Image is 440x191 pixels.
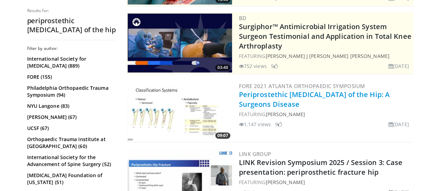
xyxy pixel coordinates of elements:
h3: Filter by author: [27,46,116,51]
div: FEATURING [239,52,412,60]
li: 752 views [239,62,267,70]
li: 1,147 views [239,121,271,128]
a: LINK Group [239,150,271,157]
h2: periprostethic [MEDICAL_DATA] of the hip [27,16,116,34]
a: Orthopaedic Trauma Institute at [GEOGRAPHIC_DATA] (60) [27,136,114,150]
a: FORE 2021 Atlanta Orthopaedic Symposium [239,83,365,89]
img: 70422da6-974a-44ac-bf9d-78c82a89d891.300x170_q85_crop-smart_upscale.jpg [128,14,232,72]
a: Surgiphor™ Antimicrobial Irrigation System Surgeon Testimonial and Application in Total Knee Arth... [239,22,411,51]
a: [PERSON_NAME] J [PERSON_NAME] [PERSON_NAME] [265,53,389,59]
a: UCSF (67) [27,125,114,132]
a: International Society for [MEDICAL_DATA] (889) [27,55,114,69]
a: LINK Revision Symposium 2025 / Session 3: Case presentation: periprosthetic fracture hip [239,158,403,177]
li: 5 [271,62,278,70]
a: Philadelphia Orthopaedic Trauma Symposium (94) [27,85,114,98]
li: 9 [275,121,282,128]
a: 03:40 [128,14,232,72]
span: 03:40 [215,64,230,71]
li: [DATE] [389,121,409,128]
a: NYU Langone (83) [27,103,114,110]
div: FEATURING [239,179,412,186]
a: Periprostethic [MEDICAL_DATA] of the Hip: A Surgeons Disease [239,90,390,109]
li: [DATE] [389,62,409,70]
a: FORE (155) [27,73,114,80]
a: BD [239,15,247,21]
img: 3fcfc95a-33c6-4c15-ac10-3eace92ea78a.300x170_q85_crop-smart_upscale.jpg [128,81,232,140]
a: 09:07 [128,81,232,140]
div: FEATURING [239,111,412,118]
span: 09:07 [215,132,230,139]
a: [PERSON_NAME] [265,179,305,185]
a: [PERSON_NAME] (67) [27,114,114,121]
a: [MEDICAL_DATA] Foundation of [US_STATE] (51) [27,172,114,186]
p: Results for: [27,8,116,14]
a: International Society for the Advancement of Spine Surgery (52) [27,154,114,168]
a: [PERSON_NAME] [265,111,305,118]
